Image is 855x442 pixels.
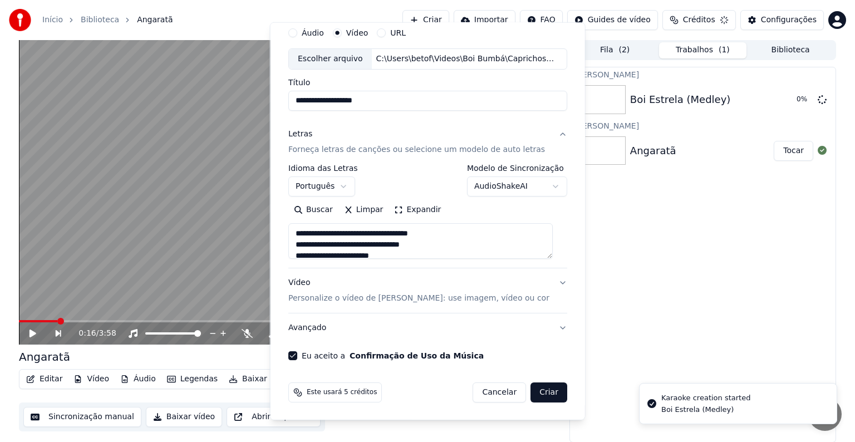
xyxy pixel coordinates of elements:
button: Criar [530,382,567,402]
p: Personalize o vídeo de [PERSON_NAME]: use imagem, vídeo ou cor [288,293,549,304]
button: Limpar [338,201,389,219]
label: Áudio [302,29,324,37]
button: Eu aceito a [350,352,484,360]
div: Letras [288,129,312,140]
div: C:\Users\betof\Videos\Boi Bumbá\Caprichoso 2003\Boi Estrela.mp4 [371,53,561,65]
button: Buscar [288,201,338,219]
label: Idioma das Letras [288,164,358,172]
button: Expandir [389,201,446,219]
span: Este usará 5 créditos [307,388,377,397]
button: VídeoPersonalize o vídeo de [PERSON_NAME]: use imagem, vídeo ou cor [288,268,567,313]
div: LetrasForneça letras de canções ou selecione um modelo de auto letras [288,164,567,268]
label: Eu aceito a [302,352,484,360]
label: URL [390,29,406,37]
p: Forneça letras de canções ou selecione um modelo de auto letras [288,144,545,155]
button: Avançado [288,313,567,342]
label: Modelo de Sincronização [466,164,567,172]
button: LetrasForneça letras de canções ou selecione um modelo de auto letras [288,120,567,164]
label: Vídeo [346,29,368,37]
label: Título [288,78,567,86]
button: Cancelar [473,382,526,402]
div: Vídeo [288,277,549,304]
div: Escolher arquivo [289,49,372,69]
